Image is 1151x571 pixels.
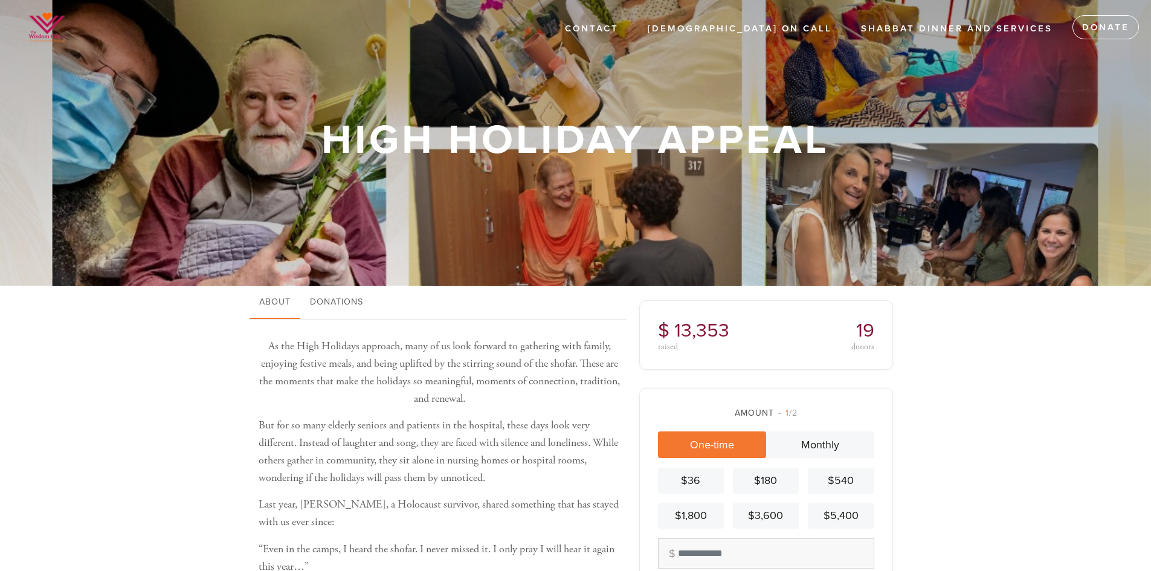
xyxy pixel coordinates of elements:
[733,503,799,529] a: $3,600
[733,468,799,494] a: $180
[556,18,628,40] a: Contact
[770,319,874,342] h2: 19
[813,473,869,489] div: $540
[663,473,719,489] div: $36
[813,508,869,524] div: $5,400
[808,468,874,494] a: $540
[259,338,621,407] p: As the High Holidays approach, many of us look forward to gathering with family, enjoying festive...
[259,496,621,531] p: Last year, [PERSON_NAME], a Holocaust survivor, shared something that has stayed with us ever since:
[852,18,1062,40] a: Shabbat Dinner and Services
[250,286,300,320] a: About
[639,18,841,40] a: [DEMOGRAPHIC_DATA] On Call
[808,503,874,529] a: $5,400
[785,408,789,418] span: 1
[18,6,76,50] img: WhatsApp%20Image%202025-03-14%20at%2002.png
[658,431,766,458] a: One-time
[658,343,762,351] div: raised
[674,319,729,342] span: 13,353
[738,473,794,489] div: $180
[658,503,724,529] a: $1,800
[663,508,719,524] div: $1,800
[658,468,724,494] a: $36
[770,343,874,351] div: donors
[259,417,621,486] p: But for so many elderly seniors and patients in the hospital, these days look very different. Ins...
[658,407,874,419] div: Amount
[778,408,798,418] span: /2
[321,121,830,160] h1: High Holiday Appeal
[658,319,669,342] span: $
[738,508,794,524] div: $3,600
[1072,15,1139,39] a: Donate
[766,431,874,458] a: Monthly
[300,286,373,320] a: Donations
